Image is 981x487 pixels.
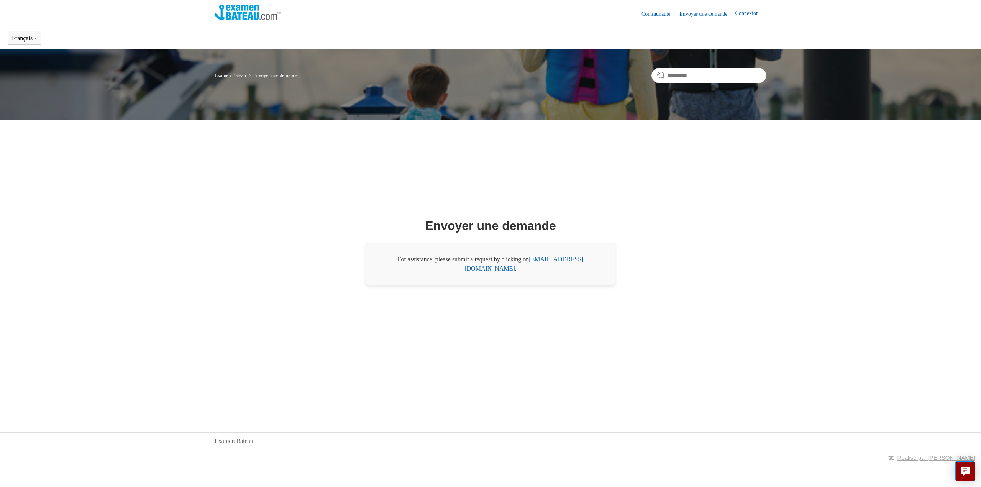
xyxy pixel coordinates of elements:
img: Page d’accueil du Centre d’aide Examen Bateau [215,5,281,20]
button: Français [12,35,37,42]
li: Envoyer une demande [247,72,298,78]
h1: Envoyer une demande [425,216,556,235]
a: Examen Bateau [215,72,246,78]
a: Réalisé par [PERSON_NAME] [897,454,975,461]
button: Live chat [955,461,975,481]
div: For assistance, please submit a request by clicking on . [366,243,615,285]
a: Communauté [641,10,678,18]
a: Envoyer une demande [679,10,735,18]
li: Examen Bateau [215,72,247,78]
input: Rechercher [651,68,766,83]
a: Examen Bateau [215,436,253,446]
a: Connexion [735,9,766,18]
